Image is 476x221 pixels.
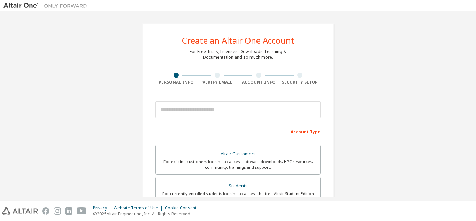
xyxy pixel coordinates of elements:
[93,211,201,217] p: © 2025 Altair Engineering, Inc. All Rights Reserved.
[197,80,238,85] div: Verify Email
[65,207,72,215] img: linkedin.svg
[93,205,114,211] div: Privacy
[279,80,321,85] div: Security Setup
[54,207,61,215] img: instagram.svg
[155,126,321,137] div: Account Type
[160,149,316,159] div: Altair Customers
[3,2,91,9] img: Altair One
[182,36,294,45] div: Create an Altair One Account
[160,159,316,170] div: For existing customers looking to access software downloads, HPC resources, community, trainings ...
[238,80,279,85] div: Account Info
[160,181,316,191] div: Students
[77,207,87,215] img: youtube.svg
[190,49,286,60] div: For Free Trials, Licenses, Downloads, Learning & Documentation and so much more.
[42,207,49,215] img: facebook.svg
[155,80,197,85] div: Personal Info
[2,207,38,215] img: altair_logo.svg
[114,205,165,211] div: Website Terms of Use
[165,205,201,211] div: Cookie Consent
[160,191,316,202] div: For currently enrolled students looking to access the free Altair Student Edition bundle and all ...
